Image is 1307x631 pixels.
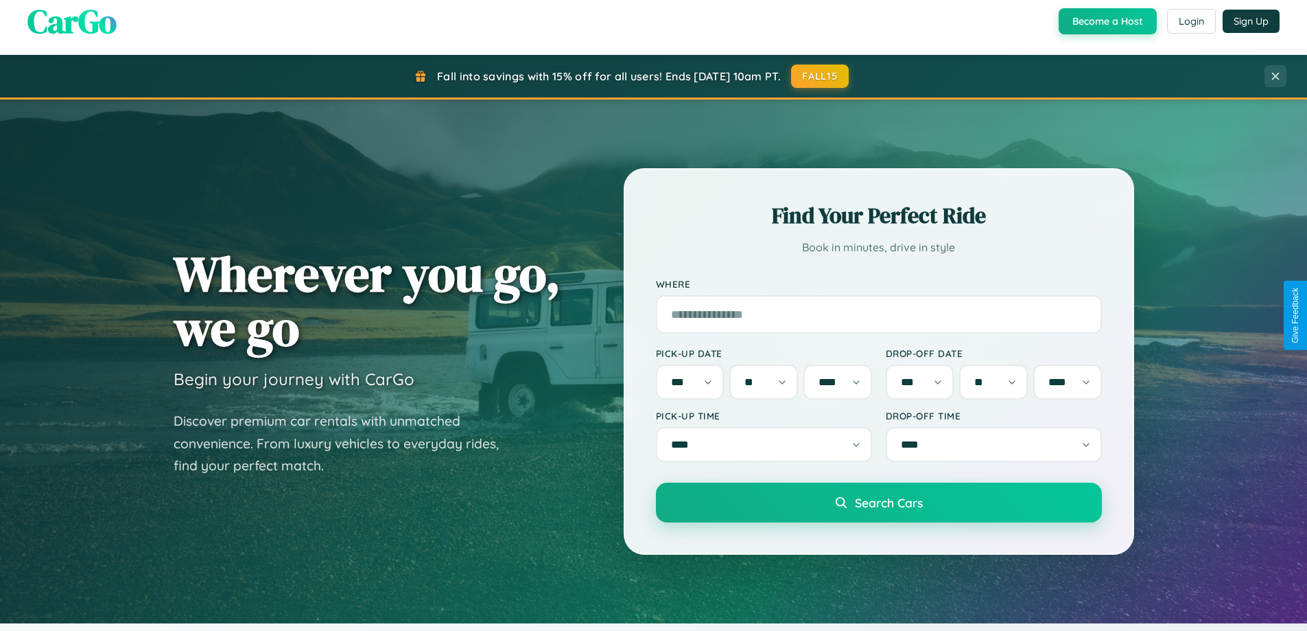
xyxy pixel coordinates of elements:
[656,200,1102,231] h2: Find Your Perfect Ride
[174,369,414,389] h3: Begin your journey with CarGo
[656,347,872,359] label: Pick-up Date
[1291,288,1300,343] div: Give Feedback
[886,410,1102,422] label: Drop-off Time
[656,278,1102,290] label: Where
[886,347,1102,359] label: Drop-off Date
[174,246,561,355] h1: Wherever you go, we go
[1059,8,1157,34] button: Become a Host
[174,410,517,477] p: Discover premium car rentals with unmatched convenience. From luxury vehicles to everyday rides, ...
[656,483,1102,523] button: Search Cars
[1167,9,1216,34] button: Login
[1223,10,1280,33] button: Sign Up
[656,238,1102,257] p: Book in minutes, drive in style
[656,410,872,422] label: Pick-up Time
[855,495,923,510] span: Search Cars
[791,65,849,88] button: FALL15
[437,69,781,83] span: Fall into savings with 15% off for all users! Ends [DATE] 10am PT.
